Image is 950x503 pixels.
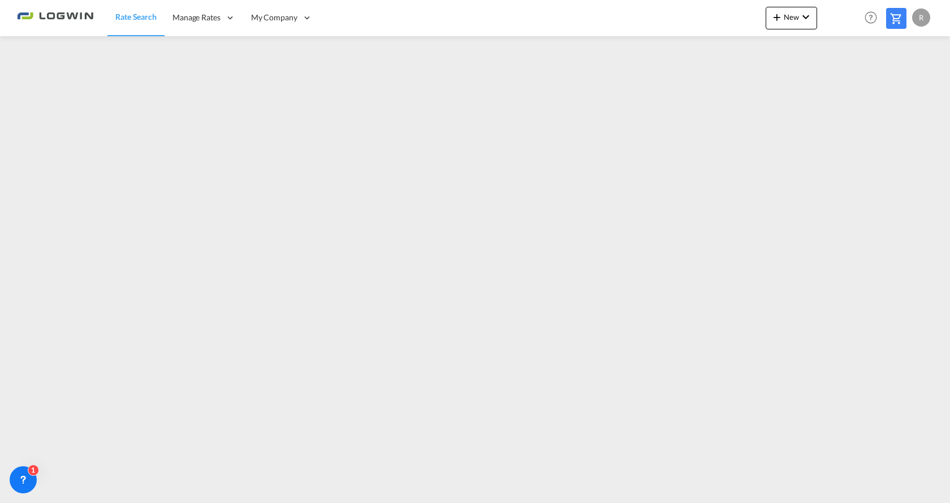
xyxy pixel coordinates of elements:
[861,8,880,27] span: Help
[172,12,221,23] span: Manage Rates
[770,10,784,24] md-icon: icon-plus 400-fg
[115,12,157,22] span: Rate Search
[766,7,817,29] button: icon-plus 400-fgNewicon-chevron-down
[912,8,930,27] div: R
[799,10,813,24] md-icon: icon-chevron-down
[251,12,297,23] span: My Company
[770,12,813,22] span: New
[17,5,93,31] img: 2761ae10d95411efa20a1f5e0282d2d7.png
[861,8,886,28] div: Help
